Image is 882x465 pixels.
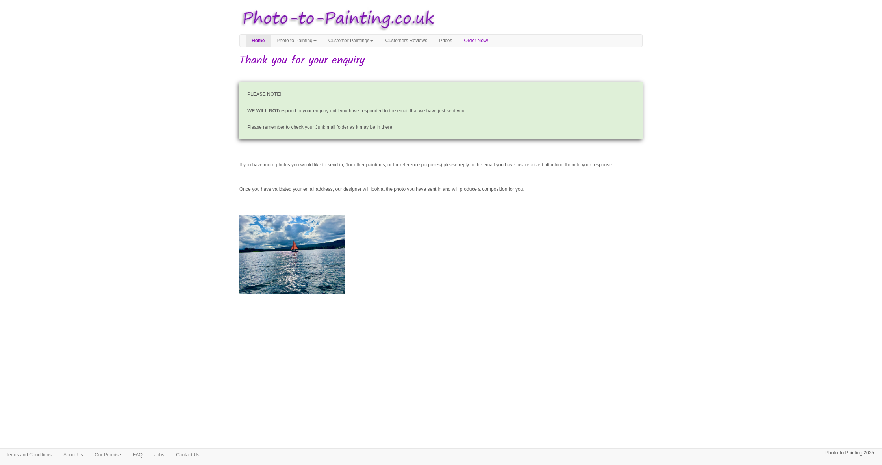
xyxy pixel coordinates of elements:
a: Customers Reviews [379,35,433,46]
a: Prices [433,35,458,46]
p: If you have more photos you would like to send in, (for other paintings, or for reference purpose... [239,161,643,177]
p: Photo To Painting 2025 [825,449,874,457]
p: PLEASE NOTE! respond to your enquiry until you have responded to the email that we have just sent... [239,82,643,139]
img: Photo to Painting [235,4,437,34]
p: Once you have validated your email address, our designer will look at the photo you have sent in ... [239,185,643,193]
a: Photo to Painting [271,35,322,46]
img: Customer Picture [239,215,345,294]
h2: Thank you for your enquiry [239,55,643,67]
strong: WE WILL NOT [247,108,279,113]
a: Contact Us [170,449,205,461]
a: FAQ [127,449,148,461]
a: Jobs [148,449,170,461]
a: Order Now! [458,35,494,46]
a: Customer Paintings [322,35,380,46]
a: Our Promise [89,449,127,461]
a: About Us [57,449,89,461]
a: Home [246,35,271,46]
